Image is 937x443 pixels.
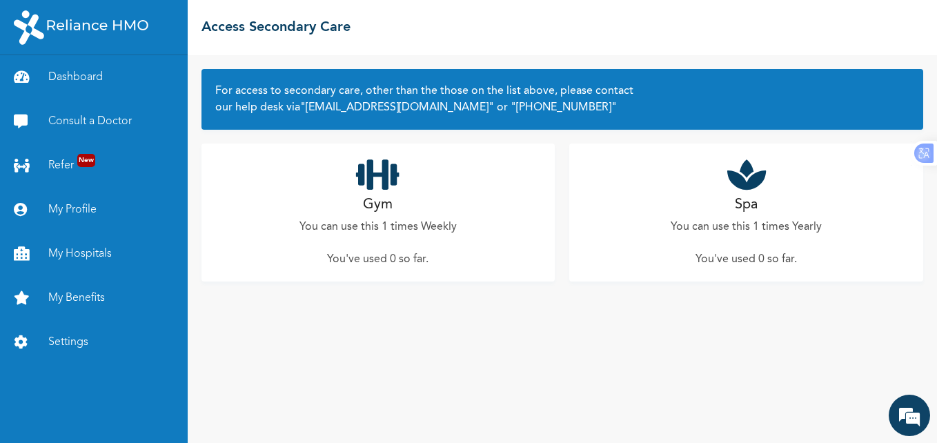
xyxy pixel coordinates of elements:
[696,251,797,268] p: You've used 0 so far .
[363,195,393,215] h2: Gym
[299,219,457,235] p: You can use this 1 times Weekly
[201,17,351,38] h2: Access Secondary Care
[72,77,232,95] div: Chat with us now
[77,154,95,167] span: New
[14,10,148,45] img: RelianceHMO's Logo
[327,251,428,268] p: You've used 0 so far .
[26,69,56,104] img: d_794563401_company_1708531726252_794563401
[135,371,264,414] div: FAQs
[226,7,259,40] div: Minimize live chat window
[735,195,758,215] h2: Spa
[215,83,909,116] h2: For access to secondary care, other than the those on the list above, please contact our help des...
[7,323,263,371] textarea: Type your message and hit 'Enter'
[300,102,494,113] a: "[EMAIL_ADDRESS][DOMAIN_NAME]"
[671,219,822,235] p: You can use this 1 times Yearly
[508,102,617,113] a: "[PHONE_NUMBER]"
[7,395,135,405] span: Conversation
[80,147,190,286] span: We're online!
